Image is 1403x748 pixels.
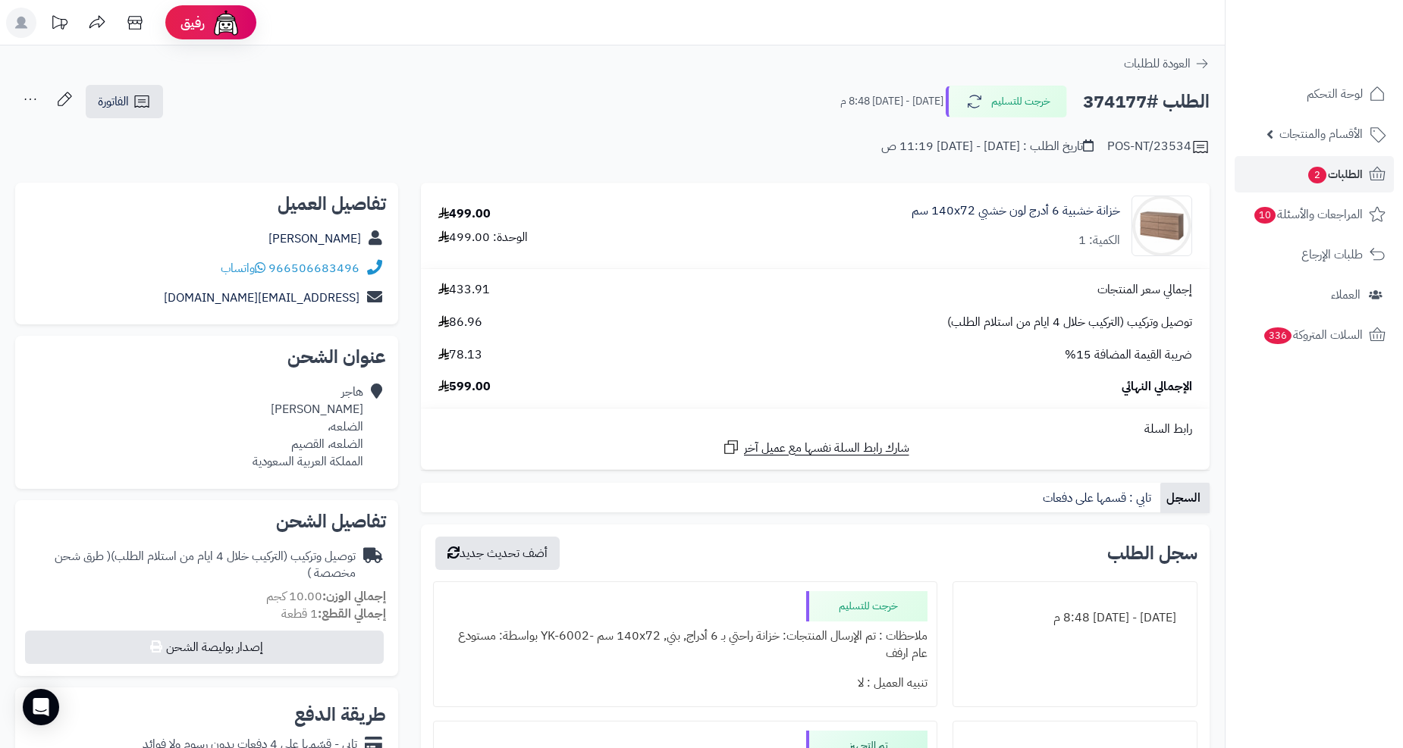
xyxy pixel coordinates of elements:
img: ai-face.png [211,8,241,38]
span: 2 [1308,167,1326,183]
span: ( طرق شحن مخصصة ) [55,547,356,583]
a: العملاء [1235,277,1394,313]
a: تحديثات المنصة [40,8,78,42]
span: طلبات الإرجاع [1301,244,1363,265]
a: الطلبات2 [1235,156,1394,192]
span: السلات المتروكة [1263,324,1363,346]
a: السجل [1160,483,1210,513]
a: [EMAIL_ADDRESS][DOMAIN_NAME] [164,289,359,307]
small: [DATE] - [DATE] 8:48 م [840,94,943,109]
img: 1752058398-1(9)-90x90.jpg [1132,196,1191,256]
a: شارك رابط السلة نفسها مع عميل آخر [722,438,909,457]
a: طلبات الإرجاع [1235,236,1394,273]
a: المراجعات والأسئلة10 [1235,196,1394,233]
div: Open Intercom Messenger [23,689,59,725]
span: 599.00 [438,378,491,396]
strong: إجمالي الوزن: [322,587,386,606]
span: إجمالي سعر المنتجات [1097,281,1192,299]
span: 86.96 [438,314,482,331]
span: 433.91 [438,281,490,299]
div: 499.00 [438,205,491,223]
a: واتساب [221,259,265,277]
h3: سجل الطلب [1107,544,1197,562]
a: خزانة خشبية 6 أدرج لون خشبي 140x72 سم [912,202,1120,220]
h2: تفاصيل العميل [27,195,386,213]
span: المراجعات والأسئلة [1253,204,1363,225]
span: الطلبات [1307,164,1363,185]
button: أضف تحديث جديد [435,537,560,570]
div: خرجت للتسليم [806,591,927,621]
div: [DATE] - [DATE] 8:48 م [962,603,1188,633]
h2: الطلب #374177 [1083,86,1210,117]
span: 10 [1254,207,1276,224]
div: تنبيه العميل : لا [443,668,927,698]
a: تابي : قسمها على دفعات [1037,483,1160,513]
span: 336 [1264,327,1292,344]
span: ضريبة القيمة المضافة 15% [1065,346,1192,364]
div: الوحدة: 499.00 [438,229,528,246]
span: العملاء [1331,284,1361,305]
span: رفيق [180,14,205,32]
div: تاريخ الطلب : [DATE] - [DATE] 11:19 ص [881,138,1094,155]
span: العودة للطلبات [1124,55,1191,73]
a: لوحة التحكم [1235,76,1394,112]
a: السلات المتروكة336 [1235,317,1394,353]
h2: تفاصيل الشحن [27,512,386,530]
div: الكمية: 1 [1078,232,1120,249]
div: هاجر [PERSON_NAME] الضلعه، الضلعه، القصيم المملكة العربية السعودية [253,383,363,470]
span: الأقسام والمنتجات [1279,124,1363,145]
div: POS-NT/23534 [1107,138,1210,156]
a: 966506683496 [268,259,359,277]
span: شارك رابط السلة نفسها مع عميل آخر [744,440,909,457]
span: توصيل وتركيب (التركيب خلال 4 ايام من استلام الطلب) [947,314,1192,331]
div: رابط السلة [427,421,1204,438]
span: الإجمالي النهائي [1122,378,1192,396]
a: [PERSON_NAME] [268,230,361,248]
span: 78.13 [438,346,482,364]
div: توصيل وتركيب (التركيب خلال 4 ايام من استلام الطلب) [27,548,356,583]
span: الفاتورة [98,92,129,111]
strong: إجمالي القطع: [318,605,386,623]
small: 1 قطعة [281,605,386,623]
a: الفاتورة [86,85,163,118]
a: العودة للطلبات [1124,55,1210,73]
div: ملاحظات : تم الإرسال المنتجات: خزانة راحتي بـ 6 أدراج, بني, ‎140x72 سم‏ -YK-6002 بواسطة: مستودع ع... [443,621,927,668]
button: خرجت للتسليم [946,86,1067,117]
span: لوحة التحكم [1307,83,1363,105]
h2: عنوان الشحن [27,348,386,366]
small: 10.00 كجم [266,587,386,606]
button: إصدار بوليصة الشحن [25,631,384,664]
h2: طريقة الدفع [294,706,386,724]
